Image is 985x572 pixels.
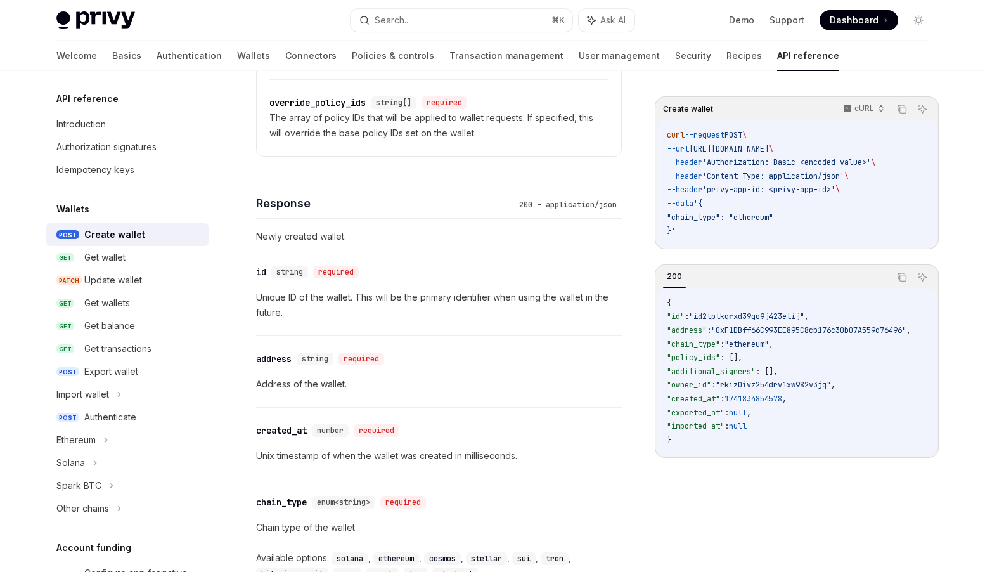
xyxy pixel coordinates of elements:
a: Support [769,14,804,27]
span: curl [667,130,685,140]
span: --data [667,198,693,209]
a: GETGet balance [46,315,209,337]
span: }' [667,226,676,236]
img: light logo [56,11,135,29]
a: GETGet transactions [46,337,209,360]
p: cURL [854,103,874,114]
div: , [466,550,512,566]
a: Basics [112,41,141,71]
span: null [729,408,747,418]
span: number [317,426,344,436]
div: 200 - application/json [514,198,622,211]
div: id [256,266,266,278]
span: '{ [693,198,702,209]
span: , [747,408,751,418]
div: Introduction [56,117,106,132]
p: Chain type of the wallet [256,520,622,535]
span: --header [667,185,702,195]
code: tron [541,552,569,565]
span: \ [742,130,747,140]
div: Create wallet [84,227,145,242]
h5: API reference [56,91,119,107]
div: Other chains [56,501,109,516]
a: Wallets [237,41,270,71]
div: Ethereum [56,432,96,448]
span: "address" [667,325,707,335]
span: : [724,408,729,418]
a: PATCHUpdate wallet [46,269,209,292]
code: ethereum [373,552,419,565]
span: null [729,421,747,431]
div: required [313,266,359,278]
p: Newly created wallet. [256,229,622,244]
span: : [707,325,711,335]
span: enum<string> [317,497,370,507]
span: "ethereum" [724,339,769,349]
button: Copy the contents from the code block [894,269,910,285]
span: POST [56,230,79,240]
a: Demo [729,14,754,27]
span: : [724,421,729,431]
span: : [685,311,689,322]
span: "created_at" [667,394,720,404]
h5: Wallets [56,202,89,217]
span: "rkiz0ivz254drv1xw982v3jq" [716,380,831,390]
div: Get wallets [84,296,130,311]
div: Get wallet [84,250,126,265]
div: , [332,550,373,566]
div: Get balance [84,318,135,334]
div: Export wallet [84,364,138,379]
span: , [831,380,835,390]
span: string [276,267,303,277]
code: sui [512,552,536,565]
div: , [424,550,466,566]
span: \ [769,144,773,154]
span: 1741834854578 [724,394,782,404]
span: } [667,435,671,445]
span: , [782,394,787,404]
code: stellar [466,552,507,565]
span: , [769,339,773,349]
h5: Account funding [56,540,131,556]
a: Dashboard [820,10,898,30]
button: Ask AI [579,9,634,32]
span: , [804,311,809,322]
span: "owner_id" [667,380,711,390]
span: GET [56,299,74,308]
span: POST [56,367,79,377]
div: Update wallet [84,273,142,288]
span: "chain_type" [667,339,720,349]
div: , [541,550,574,566]
div: Authorization signatures [56,140,157,155]
a: Authorization signatures [46,136,209,159]
span: "exported_at" [667,408,724,418]
span: : [], [756,367,778,377]
span: Ask AI [600,14,626,27]
a: Transaction management [449,41,563,71]
span: Dashboard [830,14,879,27]
div: 200 [663,269,686,284]
span: POST [724,130,742,140]
button: Search...⌘K [351,9,572,32]
span: "id" [667,311,685,322]
span: 'Authorization: Basic <encoded-value>' [702,157,871,167]
span: : [], [720,353,742,363]
span: "imported_at" [667,421,724,431]
span: string[] [376,98,411,108]
p: The array of policy IDs that will be applied to wallet requests. If specified, this will override... [269,110,608,141]
div: chain_type [256,496,307,509]
span: : [711,380,716,390]
a: Introduction [46,113,209,136]
span: \ [871,157,875,167]
a: Authentication [157,41,222,71]
a: API reference [777,41,839,71]
p: Address of the wallet. [256,377,622,392]
span: \ [844,171,849,181]
span: [URL][DOMAIN_NAME] [689,144,769,154]
span: GET [56,253,74,263]
span: GET [56,322,74,331]
span: --request [685,130,724,140]
span: , [906,325,911,335]
p: Unix timestamp of when the wallet was created in milliseconds. [256,448,622,464]
code: solana [332,552,368,565]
